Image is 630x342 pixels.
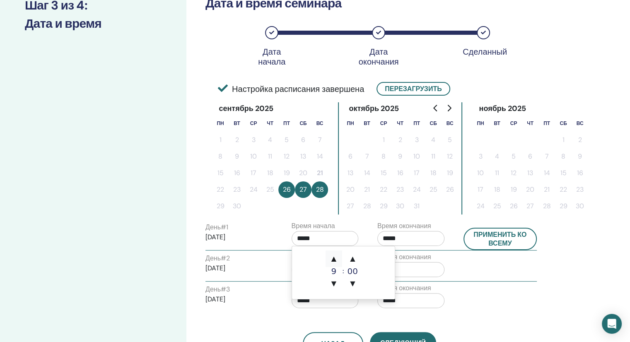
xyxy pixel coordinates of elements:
[377,82,450,96] button: Перезагрузить
[218,83,364,95] span: Настройка расписания завершена
[472,165,489,181] button: 10
[472,198,489,214] button: 24
[442,132,458,148] button: 5
[212,165,229,181] button: 15
[375,115,392,132] th: среда
[229,148,245,165] button: 9
[229,198,245,214] button: 30
[212,132,229,148] button: 1
[555,148,572,165] button: 8
[425,181,442,198] button: 25
[602,314,622,334] div: Open Intercom Messenger
[205,253,230,263] label: День # 2
[344,250,361,267] span: ▲
[472,115,489,132] th: понедельник
[245,181,262,198] button: 24
[375,165,392,181] button: 15
[555,165,572,181] button: 15
[205,222,228,232] label: День # 1
[278,165,295,181] button: 19
[359,148,375,165] button: 7
[342,181,359,198] button: 20
[295,148,311,165] button: 13
[505,115,522,132] th: среда
[392,181,408,198] button: 23
[229,115,245,132] th: вторник
[472,148,489,165] button: 3
[442,115,458,132] th: воскресенье
[292,221,335,231] label: Время начала
[572,132,588,148] button: 2
[505,148,522,165] button: 5
[489,115,505,132] th: вторник
[342,148,359,165] button: 6
[205,294,273,304] p: [DATE]
[442,100,456,116] button: Go to next month
[375,181,392,198] button: 22
[311,115,328,132] th: воскресенье
[205,232,273,242] p: [DATE]
[295,115,311,132] th: суббота
[245,132,262,148] button: 3
[538,181,555,198] button: 21
[463,47,504,57] div: Сделанный
[375,132,392,148] button: 1
[392,132,408,148] button: 2
[358,47,399,67] div: Дата окончания
[522,181,538,198] button: 20
[572,198,588,214] button: 30
[311,148,328,165] button: 14
[326,250,342,267] span: ▲
[326,267,342,275] div: 9
[212,115,229,132] th: понедельник
[408,181,425,198] button: 24
[377,252,431,262] label: Время окончания
[278,115,295,132] th: пятница
[344,275,361,292] span: ▼
[538,165,555,181] button: 14
[489,181,505,198] button: 18
[522,165,538,181] button: 13
[311,165,328,181] button: 21
[408,198,425,214] button: 31
[425,148,442,165] button: 11
[408,132,425,148] button: 3
[392,198,408,214] button: 30
[212,181,229,198] button: 22
[555,198,572,214] button: 29
[295,132,311,148] button: 6
[278,132,295,148] button: 5
[212,198,229,214] button: 29
[359,115,375,132] th: вторник
[342,115,359,132] th: понедельник
[572,148,588,165] button: 9
[342,102,406,115] div: октябрь 2025
[392,148,408,165] button: 9
[408,148,425,165] button: 10
[442,148,458,165] button: 12
[392,115,408,132] th: четверг
[392,165,408,181] button: 16
[505,181,522,198] button: 19
[251,47,292,67] div: Дата начала
[25,16,162,31] h3: Дата и время
[505,198,522,214] button: 26
[489,148,505,165] button: 4
[408,115,425,132] th: пятница
[377,283,431,293] label: Время окончания
[572,165,588,181] button: 16
[342,250,344,292] div: :
[278,148,295,165] button: 12
[429,100,442,116] button: Go to previous month
[572,115,588,132] th: воскресенье
[522,148,538,165] button: 6
[463,228,537,250] button: Применить ко всему
[377,221,431,231] label: Время окончания
[229,132,245,148] button: 2
[311,132,328,148] button: 7
[311,181,328,198] button: 28
[342,165,359,181] button: 13
[472,181,489,198] button: 17
[245,148,262,165] button: 10
[295,181,311,198] button: 27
